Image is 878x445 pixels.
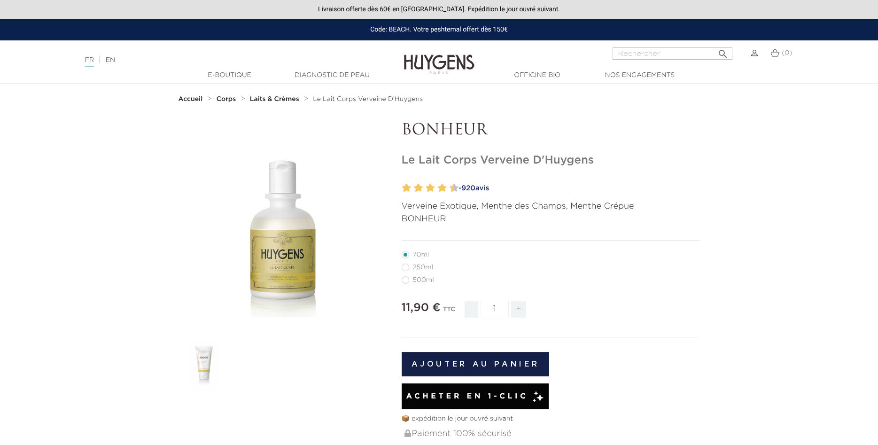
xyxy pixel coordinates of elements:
span: 920 [461,185,475,192]
i:  [717,46,729,57]
label: 250ml [402,264,444,271]
a: FR [85,57,94,67]
label: 2 [404,181,411,195]
label: 7 [435,181,439,195]
div: Paiement 100% sécurisé [404,424,700,444]
a: Accueil [179,95,205,103]
a: Le Lait Corps Verveine D'Huygens [313,95,423,103]
p: BONHEUR [402,213,700,226]
div: | [80,55,359,66]
a: -920avis [456,181,700,195]
p: BONHEUR [402,122,700,140]
h1: Le Lait Corps Verveine D'Huygens [402,154,700,167]
a: E-Boutique [183,70,277,80]
label: 6 [428,181,435,195]
button: Ajouter au panier [402,352,550,376]
label: 500ml [402,276,445,284]
a: EN [106,57,115,63]
button:  [715,45,731,57]
label: 8 [440,181,447,195]
p: Verveine Exotique, Menthe des Champs, Menthe Crépue [402,200,700,213]
input: Rechercher [613,47,732,60]
input: Quantité [481,301,509,317]
img: Paiement 100% sécurisé [404,429,411,437]
label: 10 [451,181,458,195]
label: 70ml [402,251,441,258]
a: Diagnostic de peau [285,70,379,80]
span: 11,90 € [402,302,441,313]
a: Officine Bio [490,70,584,80]
img: Huygens [404,39,474,76]
div: TTC [443,299,455,325]
a: Laits & Crèmes [250,95,302,103]
span: + [511,301,526,318]
label: 3 [412,181,415,195]
p: 📦 expédition le jour ouvré suivant [402,414,700,424]
strong: Accueil [179,96,203,102]
a: Corps [217,95,238,103]
strong: Corps [217,96,236,102]
label: 1 [400,181,404,195]
span: Le Lait Corps Verveine D'Huygens [313,96,423,102]
span: (0) [782,50,792,56]
label: 4 [416,181,423,195]
a: Nos engagements [593,70,687,80]
strong: Laits & Crèmes [250,96,299,102]
span: - [465,301,478,318]
label: 5 [424,181,427,195]
label: 9 [448,181,451,195]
